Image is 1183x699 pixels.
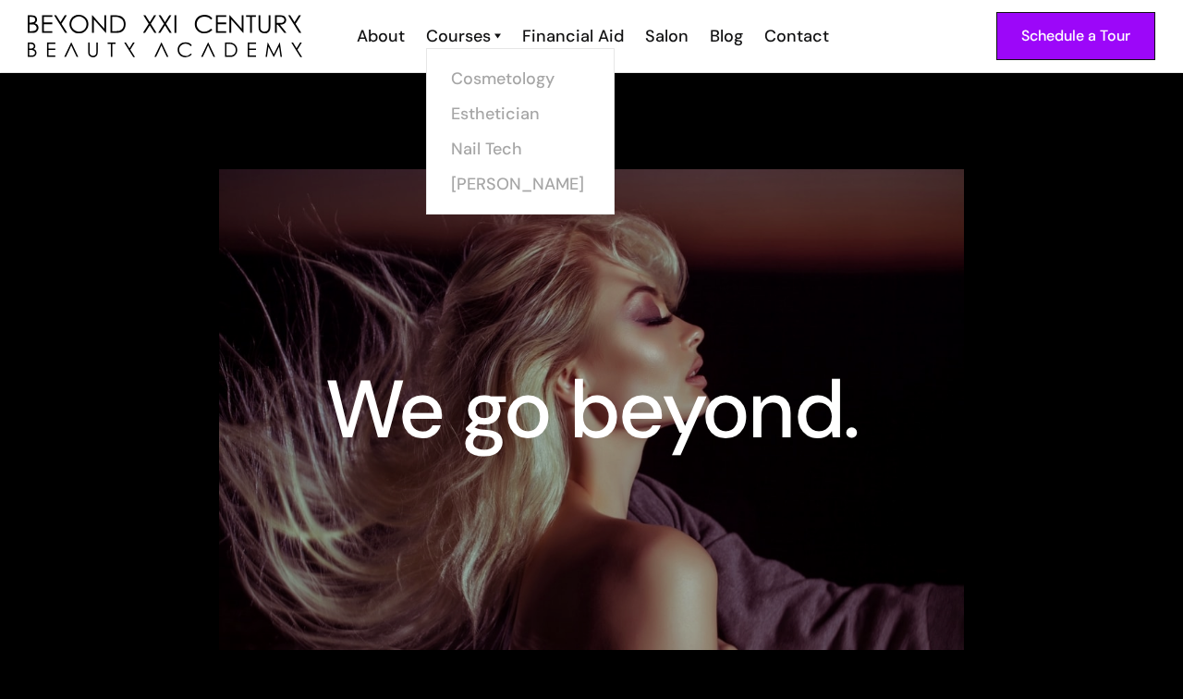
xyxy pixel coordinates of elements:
[451,61,590,96] a: Cosmetology
[710,24,743,48] div: Blog
[219,169,964,650] img: purple beauty school student
[426,24,491,48] div: Courses
[645,24,689,48] div: Salon
[345,24,414,48] a: About
[522,24,624,48] div: Financial Aid
[451,96,590,131] a: Esthetician
[996,12,1155,60] a: Schedule a Tour
[698,24,752,48] a: Blog
[764,24,829,48] div: Contact
[752,24,838,48] a: Contact
[1021,24,1130,48] div: Schedule a Tour
[451,166,590,202] a: [PERSON_NAME]
[28,15,302,58] img: beyond 21st century beauty academy logo
[325,376,859,443] h1: We go beyond.
[357,24,405,48] div: About
[426,48,615,215] nav: Courses
[510,24,633,48] a: Financial Aid
[451,131,590,166] a: Nail Tech
[28,15,302,58] a: home
[633,24,698,48] a: Salon
[426,24,501,48] a: Courses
